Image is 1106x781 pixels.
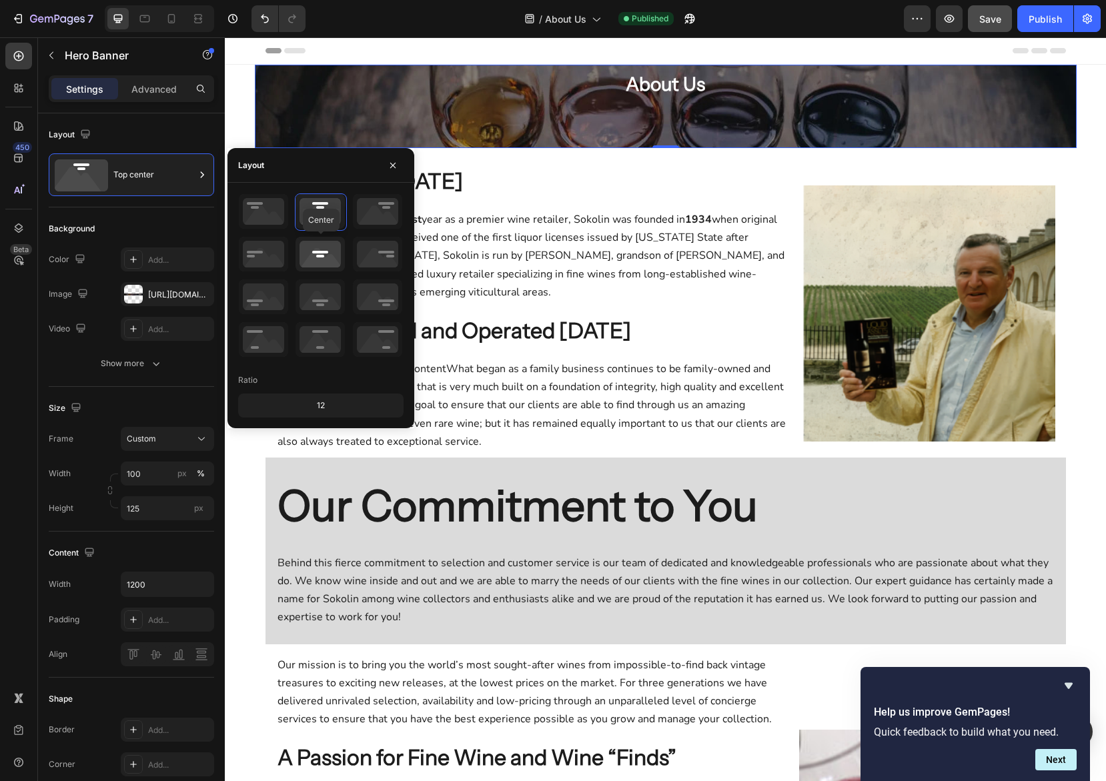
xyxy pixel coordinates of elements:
button: 7 [5,5,99,32]
span: px [194,503,203,513]
div: Add... [148,724,211,736]
div: Align [49,648,67,660]
strong: 1934 [460,175,487,189]
span: About Us [545,12,586,26]
button: Next question [1035,749,1077,770]
span: Custom [127,433,156,445]
div: Padding [49,614,79,626]
div: Content [49,544,97,562]
input: px [121,496,214,520]
div: Ratio [238,374,257,386]
div: Add... [148,614,211,626]
p: Hero Banner [65,47,178,63]
div: Border [49,724,75,736]
p: Advanced [131,82,177,96]
div: Image [49,285,91,303]
div: Show more [101,357,163,370]
div: % [197,468,205,480]
div: 450 [13,142,32,153]
label: Frame [49,433,73,445]
p: Quick feedback to build what you need. [874,726,1077,738]
button: Custom [121,427,214,451]
div: Corner [49,758,75,770]
h2: Rich Text Editor. Editing area: main [51,431,831,506]
div: Layout [49,126,93,144]
button: Publish [1017,5,1073,32]
span: Save [979,13,1001,25]
input: Auto [121,572,213,596]
h2: A Passion for Fine Wine and Wine “Finds” [51,703,564,738]
label: Width [49,468,71,480]
div: Top center [113,159,195,190]
div: Size [49,400,84,418]
img: gempages_584529791181390424-78ece1a0-a05f-4991-9006-ab0fbb7a3078.webp [574,148,831,404]
div: Add... [148,759,211,771]
p: 7 [87,11,93,27]
button: Save [968,5,1012,32]
div: Color [49,251,88,269]
div: Rich Text Editor. Editing area: main [51,516,831,591]
div: Undo/Redo [251,5,306,32]
p: Behind this fierce commitment to selection and customer service is our team of dedicated and know... [53,517,829,590]
div: Background [49,223,95,235]
p: Settings [66,82,103,96]
div: 12 [241,396,401,415]
div: Shape [49,693,73,705]
label: Height [49,502,73,514]
div: Add... [148,323,211,335]
span: Published [632,13,668,25]
div: Publish [1029,12,1062,26]
div: Video [49,320,89,338]
strong: [PERSON_NAME] [83,193,173,207]
div: Beta [10,244,32,255]
strong: Family Owned and Operated [DATE] [53,280,406,306]
div: Add... [148,254,211,266]
span: / [539,12,542,26]
p: Our mission is to bring you the world’s most sought-after wines from impossible-to-find back vint... [53,619,562,692]
p: Our Commitment to You [53,432,829,505]
p: Replace this text with your contentWhat began as a family business continues to be family-owned a... [53,323,562,414]
iframe: Design area [225,37,1106,781]
div: [URL][DOMAIN_NAME] [148,289,211,301]
button: px [193,466,209,482]
input: px% [121,462,214,486]
h2: Help us improve GemPages! [874,704,1077,720]
div: px [177,468,187,480]
button: % [174,466,190,482]
div: Layout [238,159,264,171]
button: Hide survey [1061,678,1077,694]
div: Help us improve GemPages! [874,678,1077,770]
div: Width [49,578,71,590]
button: Show more [49,351,214,375]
